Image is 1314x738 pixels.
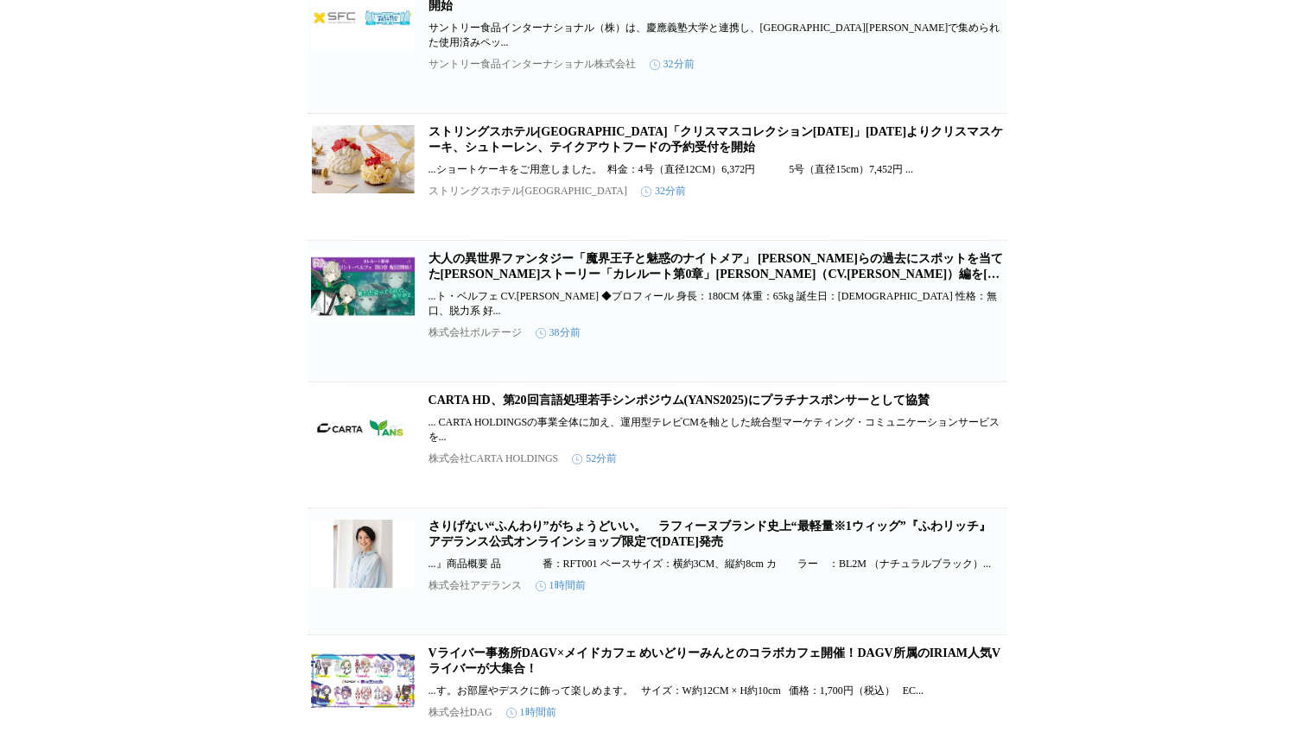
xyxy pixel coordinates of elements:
[428,125,1004,154] a: ストリングスホテル[GEOGRAPHIC_DATA]「クリスマスコレクション[DATE]」​[DATE]よりクリスマスケーキ、シュトーレン、テイクアウトフードの予約受付を開始​
[311,251,415,320] img: 大人の異世界ファンタジー「魔界王子と魅惑のナイトメア」 カレらの過去にスポットを当てた新章ストーリー「カレルート第0章」リント・ベルフェ（CV.小野賢章）編を9月12日（金）より配信開始
[428,578,522,593] p: 株式会社アデランス
[536,578,586,593] time: 1時間前
[428,415,1004,445] p: ... CARTA HOLDINGSの事業全体に加え、運用型テレビCMを軸とした統合型マーケティング・コミュニケーションサービスを...
[428,520,1003,548] a: さりげない“ふんわり”がちょうどいい。 ラフィーヌブランド史上“最軽量※1ウィッグ”『ふわリッチ』 アデランス公式オンラインショップ限定で[DATE]発売
[536,325,581,340] time: 38分前
[428,325,522,340] p: 株式会社ボルテージ
[311,124,415,193] img: ストリングスホテル東京インターコンチネンタル「クリスマスコレクション2025」​10月1日(水)よりクリスマスケーキ、シュトーレン、テイクアウトフードの予約受付を開始​
[428,21,1004,50] p: サントリー食品インターナショナル（株）は、慶應義塾大学と連携し、[GEOGRAPHIC_DATA][PERSON_NAME]で集められた使用済みペッ...
[428,184,627,199] p: ストリングスホテル[GEOGRAPHIC_DATA]
[428,451,559,466] p: 株式会社CARTA HOLDINGS
[428,394,930,407] a: CARTA HD、第20回言語処理若手シンポジウム(YANS2025)にプラチナスポンサーとして協賛
[641,184,686,199] time: 32分前
[428,289,1004,319] p: ...ト・ベルフェ CV.[PERSON_NAME] ◆プロフィール 身長：180CM 体重：65kg 誕生日：[DEMOGRAPHIC_DATA] 性格：無口、脱力系 好...
[428,684,1004,698] p: ...す。お部屋やデスクに飾って楽しめます。 サイズ：W約12CM × H約10cm 価格：1,700円（税込） EC...
[572,451,617,466] time: 52分前
[428,705,492,720] p: 株式会社DAG
[650,57,695,72] time: 32分前
[428,647,1000,675] a: Vライバー事務所DAGV×メイドカフェ めいどりーみんとのコラボカフェ開催！DAGV所属のIRIAM人気Vライバーが大集合！
[428,162,1004,177] p: ...ショートケーキをご用意しました。​ ​ 料金：4号（直径12CM）6,372円​ 5号（直径15cm）7,452円​ ...
[506,705,556,720] time: 1時間前
[311,393,415,462] img: CARTA HD、第20回言語処理若手シンポジウム(YANS2025)にプラチナスポンサーとして協賛
[311,646,415,715] img: Vライバー事務所DAGV×メイドカフェ めいどりーみんとのコラボカフェ開催！DAGV所属のIRIAM人気Vライバーが大集合！
[428,57,636,72] p: サントリー食品インターナショナル株式会社
[428,557,1004,571] p: ...』商品概要 品 番：RFT001 ベースサイズ：横約3CM、縦約8cm カ ラー ：BL2M （ナチュラルブラック）...
[428,252,1003,296] a: 大人の異世界ファンタジー「魔界王子と魅惑のナイトメア」 [PERSON_NAME]らの過去にスポットを当てた[PERSON_NAME]ストーリー「カレルート第0章」[PERSON_NAME]（C...
[311,519,415,588] img: さりげない“ふんわり”がちょうどいい。 ラフィーヌブランド史上“最軽量※1ウィッグ”『ふわリッチ』 アデランス公式オンラインショップ限定で9月16日（火）発売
